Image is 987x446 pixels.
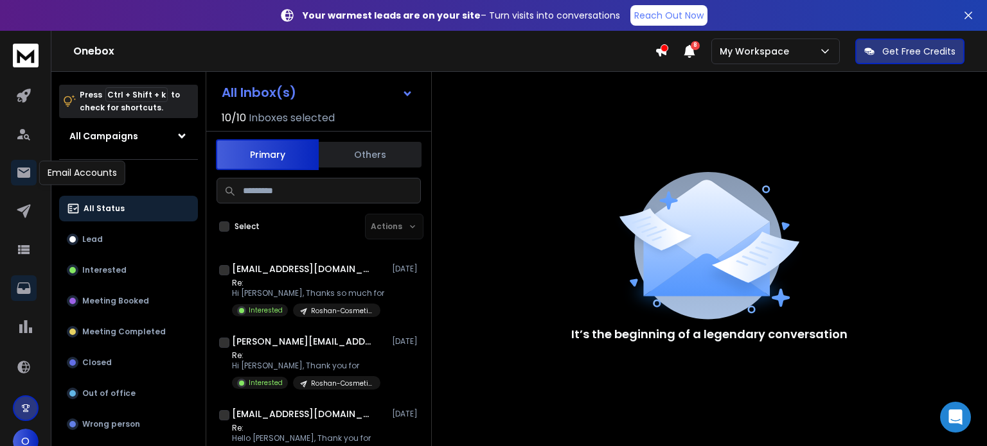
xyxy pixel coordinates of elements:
[59,170,198,188] h3: Filters
[59,123,198,149] button: All Campaigns
[59,196,198,221] button: All Status
[82,388,136,399] p: Out of office
[222,86,296,99] h1: All Inbox(s)
[211,80,423,105] button: All Inbox(s)
[59,411,198,437] button: Wrong person
[82,357,112,368] p: Closed
[82,296,149,306] p: Meeting Booked
[82,234,103,244] p: Lead
[232,335,373,348] h1: [PERSON_NAME][EMAIL_ADDRESS][DOMAIN_NAME]
[59,257,198,283] button: Interested
[311,306,373,316] p: Roshan-Cosmetic Clinics-[GEOGRAPHIC_DATA] Leads [DATE]
[232,433,380,443] p: Hello [PERSON_NAME], Thank you for
[59,288,198,314] button: Meeting Booked
[855,39,965,64] button: Get Free Credits
[105,87,168,102] span: Ctrl + Shift + k
[235,221,260,232] label: Select
[232,278,384,288] p: Re:
[720,45,794,58] p: My Workspace
[882,45,956,58] p: Get Free Credits
[39,160,125,185] div: Email Accounts
[940,402,971,433] div: Open Intercom Messenger
[232,361,380,371] p: Hi [PERSON_NAME], Thank you for
[249,305,283,315] p: Interested
[59,227,198,252] button: Lead
[571,325,848,343] p: It’s the beginning of a legendary conversation
[84,203,125,214] p: All Status
[73,44,655,59] h1: Onebox
[80,89,180,114] p: Press to check for shortcuts.
[392,264,421,274] p: [DATE]
[319,141,422,169] button: Others
[59,319,198,345] button: Meeting Completed
[222,110,246,126] span: 10 / 10
[303,9,481,22] strong: Your warmest leads are on your site
[232,423,380,433] p: Re:
[69,130,138,142] h1: All Campaigns
[634,9,704,22] p: Reach Out Now
[392,336,421,347] p: [DATE]
[232,288,384,298] p: Hi [PERSON_NAME], Thanks so much for
[232,350,380,361] p: Re:
[249,110,335,126] h3: Inboxes selected
[303,9,620,22] p: – Turn visits into conversations
[13,44,39,67] img: logo
[311,379,373,388] p: Roshan-Cosmetic Clinics-[GEOGRAPHIC_DATA] Leads [DATE]
[82,327,166,337] p: Meeting Completed
[59,381,198,406] button: Out of office
[59,350,198,375] button: Closed
[232,407,373,420] h1: [EMAIL_ADDRESS][DOMAIN_NAME]
[630,5,707,26] a: Reach Out Now
[691,41,700,50] span: 8
[232,262,373,275] h1: [EMAIL_ADDRESS][DOMAIN_NAME]
[392,409,421,419] p: [DATE]
[249,378,283,388] p: Interested
[82,419,140,429] p: Wrong person
[82,265,127,275] p: Interested
[216,139,319,170] button: Primary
